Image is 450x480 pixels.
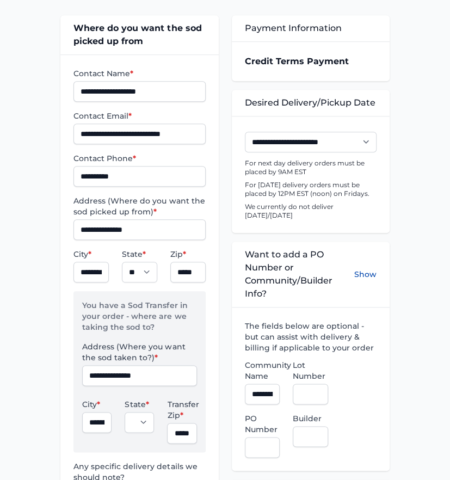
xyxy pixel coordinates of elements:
label: PO Number [245,413,280,435]
strong: Credit Terms Payment [245,56,349,66]
label: Lot Number [293,360,328,381]
label: City [73,249,109,260]
label: Address (Where do you want the sod picked up from) [73,195,205,217]
label: Transfer Zip [167,399,196,421]
button: Show [354,248,377,300]
span: Want to add a PO Number or Community/Builder Info? [245,248,354,300]
label: The fields below are optional - but can assist with delivery & billing if applicable to your order [245,321,377,353]
label: Builder [293,413,328,424]
p: For next day delivery orders must be placed by 9AM EST [245,159,377,176]
div: Payment Information [232,15,390,41]
label: State [122,249,157,260]
label: Address (Where you want the sod taken to?) [82,341,196,363]
div: Desired Delivery/Pickup Date [232,90,390,116]
label: City [82,399,112,410]
div: Where do you want the sod picked up from [60,15,218,54]
label: Contact Email [73,110,205,121]
label: Contact Phone [73,153,205,164]
label: Community Name [245,360,280,381]
p: We currently do not deliver [DATE]/[DATE] [245,202,377,220]
label: Zip [170,249,206,260]
p: You have a Sod Transfer in your order - where are we taking the sod to? [82,300,196,341]
label: Contact Name [73,68,205,79]
p: For [DATE] delivery orders must be placed by 12PM EST (noon) on Fridays. [245,181,377,198]
label: State [125,399,154,410]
